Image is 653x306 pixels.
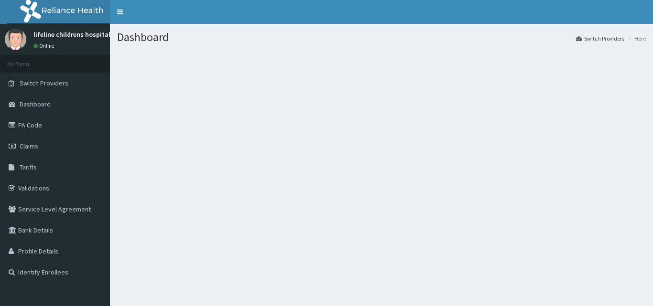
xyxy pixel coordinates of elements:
[20,142,38,150] span: Claims
[33,31,110,38] p: lifeline childrens hospital
[20,79,68,87] span: Switch Providers
[20,100,51,108] span: Dashboard
[625,34,646,42] li: Here
[5,29,26,50] img: User Image
[20,163,37,171] span: Tariffs
[117,31,646,43] h1: Dashboard
[33,42,56,49] a: Online
[576,34,624,42] a: Switch Providers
